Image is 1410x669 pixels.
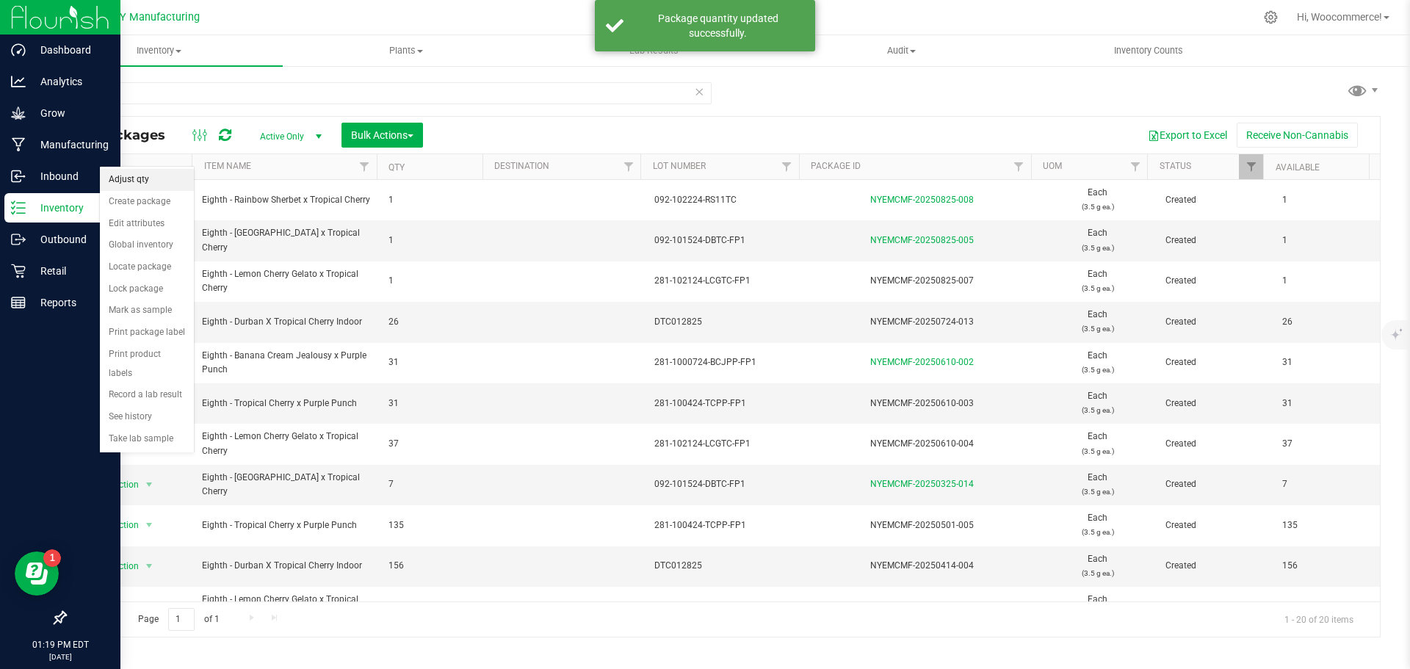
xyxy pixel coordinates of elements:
[352,154,377,179] a: Filter
[388,477,477,491] span: 7
[803,600,1041,614] div: NYEMCMF-20250409-006
[1048,471,1147,499] span: Each
[803,518,1041,532] div: NYEMCMF-20250501-005
[388,193,477,207] span: 1
[1165,234,1265,247] span: Created
[1048,511,1147,539] span: Each
[26,73,114,90] p: Analytics
[1048,363,1147,377] p: (3.5 g ea.)
[11,43,26,57] inline-svg: Dashboard
[1165,355,1265,369] span: Created
[351,129,413,141] span: Bulk Actions
[26,104,114,122] p: Grow
[654,355,796,369] span: 281-1000724-BCJPP-FP1
[100,344,194,384] li: Print product labels
[1007,154,1031,179] a: Filter
[1165,437,1265,451] span: Created
[803,437,1041,451] div: NYEMCMF-20250610-004
[204,161,251,171] a: Item Name
[100,11,200,23] span: ECNY Manufacturing
[11,169,26,184] inline-svg: Inbound
[1048,566,1147,580] p: (3.5 g ea.)
[1048,267,1147,295] span: Each
[1282,559,1371,573] span: 156
[1043,161,1062,171] a: UOM
[100,384,194,406] li: Record a lab result
[100,213,194,235] li: Edit attributes
[100,234,194,256] li: Global inventory
[1282,477,1371,491] span: 7
[1138,123,1237,148] button: Export to Excel
[43,549,61,567] iframe: Resource center unread badge
[1282,355,1371,369] span: 31
[1160,161,1191,171] a: Status
[778,35,1025,66] a: Audit
[1048,444,1147,458] p: (3.5 g ea.)
[654,600,796,614] span: 281-102124-LCGTC-FP1
[11,137,26,152] inline-svg: Manufacturing
[388,274,477,288] span: 1
[140,596,159,617] span: select
[1048,485,1147,499] p: (3.5 g ea.)
[140,515,159,535] span: select
[11,106,26,120] inline-svg: Grow
[100,256,194,278] li: Locate package
[202,193,371,207] span: Eighth - Rainbow Sherbet x Tropical Cherry
[654,315,796,329] span: DTC012825
[11,295,26,310] inline-svg: Reports
[1273,608,1365,630] span: 1 - 20 of 20 items
[100,169,194,191] li: Adjust qty
[632,11,804,40] div: Package quantity updated successfully.
[202,430,371,458] span: Eighth - Lemon Cherry Gelato x Tropical Cherry
[388,162,405,173] a: Qty
[202,559,371,573] span: Eighth - Durban X Tropical Cherry Indoor
[35,35,283,66] a: Inventory
[1123,154,1147,179] a: Filter
[388,437,477,451] span: 37
[1048,525,1147,539] p: (3.5 g ea.)
[1048,241,1147,255] p: (3.5 g ea.)
[100,406,194,428] li: See history
[1276,162,1320,173] a: Available
[803,315,1041,329] div: NYEMCMF-20250724-013
[11,232,26,247] inline-svg: Outbound
[870,235,974,245] a: NYEMCMF-20250825-005
[388,315,477,329] span: 26
[653,161,706,171] a: Lot Number
[202,226,371,254] span: Eighth - [GEOGRAPHIC_DATA] x Tropical Cherry
[7,651,114,662] p: [DATE]
[283,44,529,57] span: Plants
[202,315,371,329] span: Eighth - Durban X Tropical Cherry Indoor
[283,35,530,66] a: Plants
[126,608,231,631] span: Page of 1
[11,200,26,215] inline-svg: Inventory
[1094,44,1203,57] span: Inventory Counts
[1165,193,1265,207] span: Created
[202,471,371,499] span: Eighth - [GEOGRAPHIC_DATA] x Tropical Cherry
[388,355,477,369] span: 31
[1048,281,1147,295] p: (3.5 g ea.)
[654,477,796,491] span: 092-101524-DBTC-FP1
[1262,10,1280,24] div: Manage settings
[76,127,180,143] span: All Packages
[388,600,477,614] span: 40
[1048,403,1147,417] p: (3.5 g ea.)
[1282,437,1371,451] span: 37
[616,154,640,179] a: Filter
[26,167,114,185] p: Inbound
[100,191,194,213] li: Create package
[1282,518,1371,532] span: 135
[11,264,26,278] inline-svg: Retail
[870,357,974,367] a: NYEMCMF-20250610-002
[26,199,114,217] p: Inventory
[1282,600,1371,614] span: 40
[26,231,114,248] p: Outbound
[1165,397,1265,411] span: Created
[65,82,712,104] input: Search Package ID, Item Name, SKU, Lot or Part Number...
[1048,552,1147,580] span: Each
[140,556,159,576] span: select
[202,593,371,621] span: Eighth - Lemon Cherry Gelato x Tropical Cherry
[530,35,778,66] a: Lab Results
[341,123,423,148] button: Bulk Actions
